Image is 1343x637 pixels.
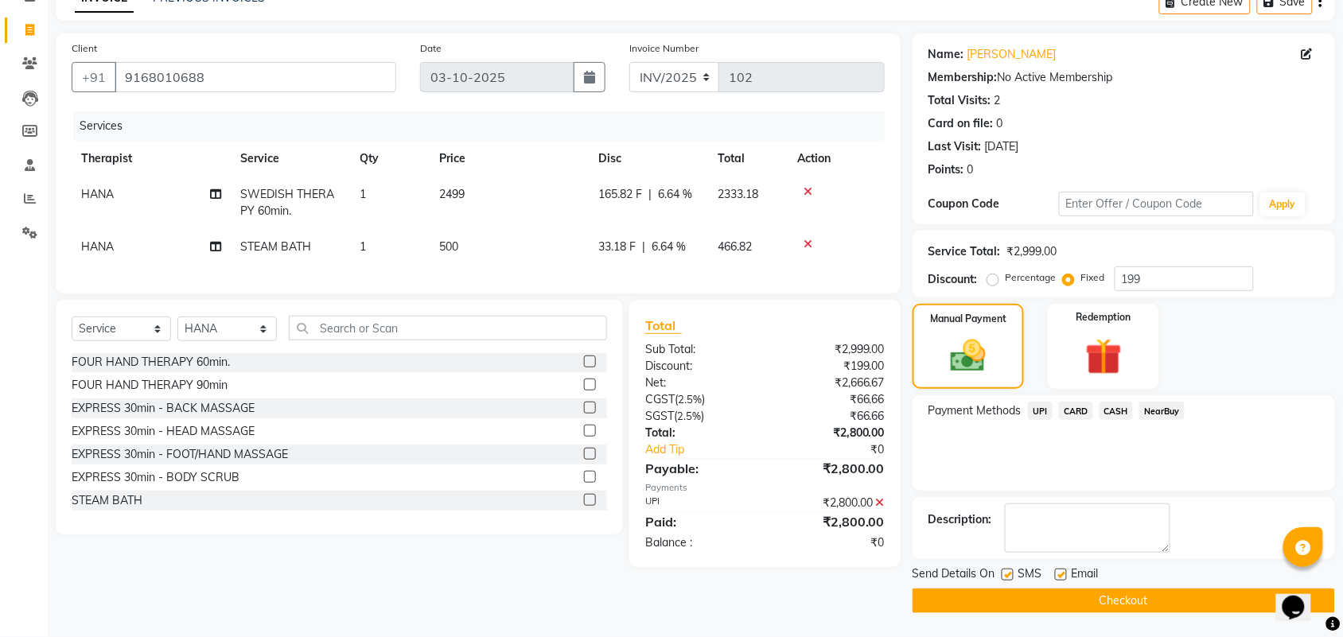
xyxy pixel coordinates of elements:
span: CASH [1100,402,1134,420]
div: ₹2,800.00 [765,425,897,441]
th: Total [708,141,788,177]
div: Total: [633,425,765,441]
th: Therapist [72,141,231,177]
span: 1 [360,187,366,201]
div: 0 [967,161,974,178]
span: 6.64 % [658,186,692,203]
div: Last Visit: [928,138,982,155]
input: Search by Name/Mobile/Email/Code [115,62,396,92]
div: Payments [645,481,885,495]
span: HANA [81,239,114,254]
div: FOUR HAND THERAPY 90min [72,377,228,394]
span: 165.82 F [598,186,642,203]
span: HANA [81,187,114,201]
div: ( ) [633,408,765,425]
div: ₹2,999.00 [765,341,897,358]
label: Date [420,41,442,56]
span: 6.64 % [652,239,686,255]
div: Name: [928,46,964,63]
label: Fixed [1081,270,1105,285]
span: | [642,239,645,255]
span: 1 [360,239,366,254]
div: ₹0 [765,534,897,551]
span: UPI [1028,402,1053,420]
div: ₹2,800.00 [765,512,897,531]
div: ₹199.00 [765,358,897,375]
span: 500 [439,239,458,254]
span: | [648,186,652,203]
div: [DATE] [985,138,1019,155]
div: ₹0 [787,441,897,458]
span: SWEDISH THERAPY 60min. [240,187,334,218]
div: Balance : [633,534,765,551]
span: 2499 [439,187,465,201]
span: SGST [645,409,674,423]
span: 466.82 [718,239,752,254]
span: 2.5% [677,410,701,422]
div: EXPRESS 30min - HEAD MASSAGE [72,423,255,440]
div: Paid: [633,512,765,531]
div: FOUR HAND THERAPY 60min. [72,354,230,371]
div: Net: [633,375,765,391]
div: ₹66.66 [765,391,897,408]
span: Payment Methods [928,402,1022,419]
div: Discount: [928,271,978,288]
label: Client [72,41,97,56]
div: UPI [633,495,765,511]
span: STEAM BATH [240,239,311,254]
div: ( ) [633,391,765,408]
span: 2.5% [678,393,702,406]
img: _gift.svg [1074,334,1134,379]
label: Percentage [1006,270,1057,285]
span: 2333.18 [718,187,758,201]
th: Service [231,141,350,177]
span: 33.18 F [598,239,636,255]
th: Action [788,141,885,177]
div: ₹2,800.00 [765,459,897,478]
th: Price [430,141,589,177]
div: Coupon Code [928,196,1059,212]
button: Apply [1260,192,1306,216]
span: SMS [1018,565,1042,585]
div: Total Visits: [928,92,991,109]
input: Enter Offer / Coupon Code [1059,192,1254,216]
div: STEAM BATH [72,492,142,509]
div: Points: [928,161,964,178]
div: EXPRESS 30min - BODY SCRUB [72,469,239,486]
div: 2 [995,92,1001,109]
div: Payable: [633,459,765,478]
div: Service Total: [928,243,1001,260]
button: +91 [72,62,116,92]
span: CARD [1059,402,1093,420]
div: EXPRESS 30min - BACK MASSAGE [72,400,255,417]
div: Sub Total: [633,341,765,358]
div: Membership: [928,69,998,86]
span: NearBuy [1139,402,1185,420]
div: No Active Membership [928,69,1319,86]
button: Checkout [913,588,1335,613]
label: Invoice Number [629,41,699,56]
span: Email [1072,565,1099,585]
iframe: chat widget [1276,573,1327,621]
img: _cash.svg [940,336,997,376]
a: [PERSON_NAME] [967,46,1057,63]
label: Redemption [1076,310,1131,324]
th: Disc [589,141,708,177]
input: Search or Scan [289,316,607,340]
div: EXPRESS 30min - FOOT/HAND MASSAGE [72,446,288,463]
span: Send Details On [913,565,995,585]
th: Qty [350,141,430,177]
div: 0 [997,115,1003,132]
div: Card on file: [928,115,994,132]
div: ₹66.66 [765,408,897,425]
div: ₹2,800.00 [765,495,897,511]
span: Total [645,317,682,334]
div: ₹2,999.00 [1007,243,1057,260]
span: CGST [645,392,675,406]
div: Services [73,111,897,141]
div: Description: [928,511,992,528]
label: Manual Payment [930,312,1006,326]
div: Discount: [633,358,765,375]
a: Add Tip [633,441,787,458]
div: ₹2,666.67 [765,375,897,391]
